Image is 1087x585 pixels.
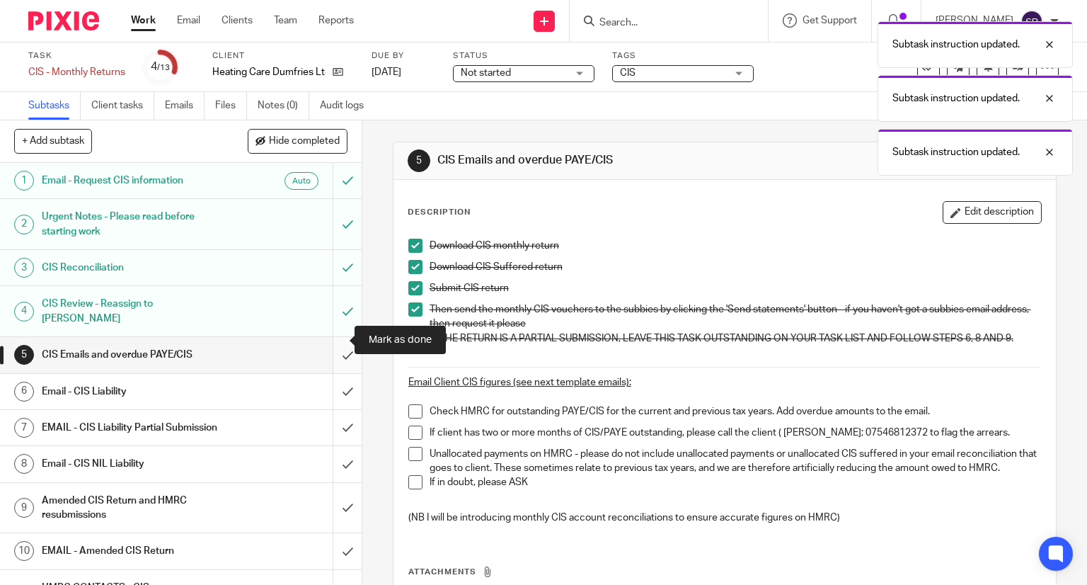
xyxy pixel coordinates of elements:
span: [DATE] [372,67,401,77]
div: 2 [14,215,34,234]
img: svg%3E [1020,10,1043,33]
div: 4 [14,302,34,322]
h1: EMAIL - Amended CIS Return [42,540,226,562]
p: Then send the monthly CIS vouchers to the subbies by clicking the 'Send statements' button - if y... [430,302,1042,331]
h1: CIS Review - Reassign to [PERSON_NAME] [42,293,226,329]
p: Unallocated payments on HMRC - please do not include unallocated payments or unallocated CIS suff... [430,447,1042,476]
p: Subtask instruction updated. [892,91,1020,106]
div: 5 [408,149,430,172]
div: 8 [14,454,34,474]
label: Status [453,50,594,62]
label: Client [212,50,354,62]
button: Edit description [943,201,1042,224]
div: 4 [151,59,170,75]
p: Check HMRC for outstanding PAYE/CIS for the current and previous tax years. Add overdue amounts t... [430,404,1042,419]
span: Hide completed [269,136,340,147]
a: Client tasks [91,92,154,120]
a: Audit logs [320,92,374,120]
h1: Amended CIS Return and HMRC resubmissions [42,490,226,526]
p: Download CIS Suffered return [430,260,1042,274]
p: Submit CIS return [430,281,1042,295]
a: Reports [318,13,354,28]
a: Work [131,13,156,28]
p: If client has two or more months of CIS/PAYE outstanding, please call the client ( [PERSON_NAME];... [430,426,1042,440]
h1: Email - CIS NIL Liability [42,453,226,475]
div: 1 [14,171,34,191]
h1: EMAIL - CIS Liability Partial Submission [42,417,226,438]
div: CIS - Monthly Returns [28,65,125,79]
p: Download CIS monthly return [430,239,1042,253]
h1: Email - Request CIS information [42,170,226,191]
div: 3 [14,258,34,278]
a: Email [177,13,200,28]
u: Email Client CIS figures (see next template emails): [408,377,631,387]
img: Pixie [28,11,99,30]
label: Task [28,50,125,62]
span: Attachments [408,568,476,576]
h1: Email - CIS Liability [42,381,226,402]
h1: Urgent Notes - Please read before starting work [42,206,226,242]
button: Hide completed [248,129,347,153]
div: 9 [14,498,34,518]
a: Team [274,13,297,28]
p: Heating Care Dumfries Ltd [212,65,326,79]
p: Description [408,207,471,218]
p: IF THE RETURN IS A PARTIAL SUBMISSION, LEAVE THIS TASK OUTSTANDING ON YOUR TASK LIST AND FOLLOW S... [430,331,1042,346]
small: /13 [157,64,170,72]
a: Emails [165,92,205,120]
h1: CIS Emails and overdue PAYE/CIS [437,153,754,168]
a: Clients [222,13,253,28]
a: Notes (0) [258,92,309,120]
a: Files [215,92,247,120]
div: 6 [14,382,34,402]
p: If in doubt, please ASK [430,475,1042,489]
div: 5 [14,345,34,365]
h1: CIS Reconciliation [42,257,226,278]
p: Subtask instruction updated. [892,145,1020,159]
div: 7 [14,418,34,438]
div: Auto [284,172,318,190]
label: Due by [372,50,435,62]
div: 10 [14,541,34,561]
p: (NB I will be introducing monthly CIS account reconciliations to ensure accurate figures on HMRC) [408,511,1042,525]
a: Subtasks [28,92,81,120]
span: Not started [461,68,511,78]
h1: CIS Emails and overdue PAYE/CIS [42,344,226,365]
button: + Add subtask [14,129,92,153]
p: Subtask instruction updated. [892,38,1020,52]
